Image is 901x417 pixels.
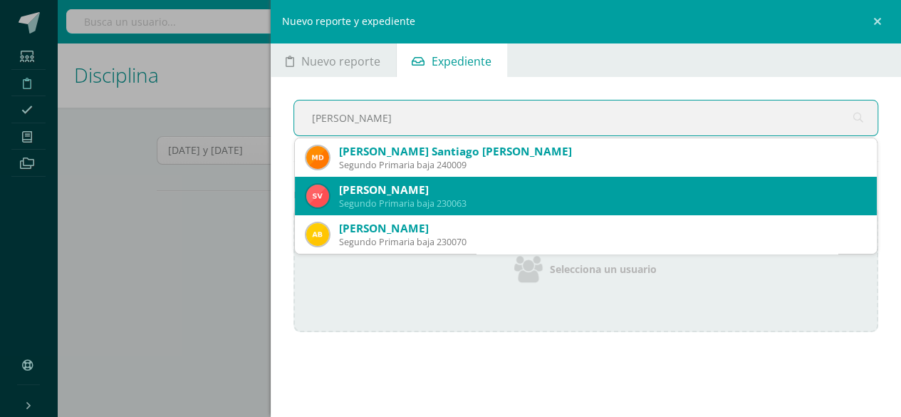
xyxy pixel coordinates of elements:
img: 721a0062291a3be9220fc6ca3110741a.png [306,223,329,246]
div: [PERSON_NAME] [339,182,866,197]
div: Segundo Primaria baja 240009 [339,159,866,171]
img: users_icon.png [514,254,543,283]
label: Expediente de Estudiante: [293,190,879,200]
div: [PERSON_NAME] Santiago [PERSON_NAME] [339,144,866,159]
div: [PERSON_NAME] [339,221,866,236]
span: Nuevo reporte [301,44,380,78]
span: Selecciona un usuario [550,262,657,276]
div: Segundo Primaria baja 230063 [339,197,866,210]
a: Nuevo reporte [271,43,396,77]
img: 47c0258174229f4cdcbb12a79661ea79.png [306,185,329,207]
div: Segundo Primaria baja 230070 [339,236,866,248]
span: Expediente [432,44,491,78]
input: Busca un estudiante aquí... [294,101,878,135]
img: b0eda082186b5eaf297545e583d024a5.png [306,146,329,169]
a: Expediente [397,43,507,77]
